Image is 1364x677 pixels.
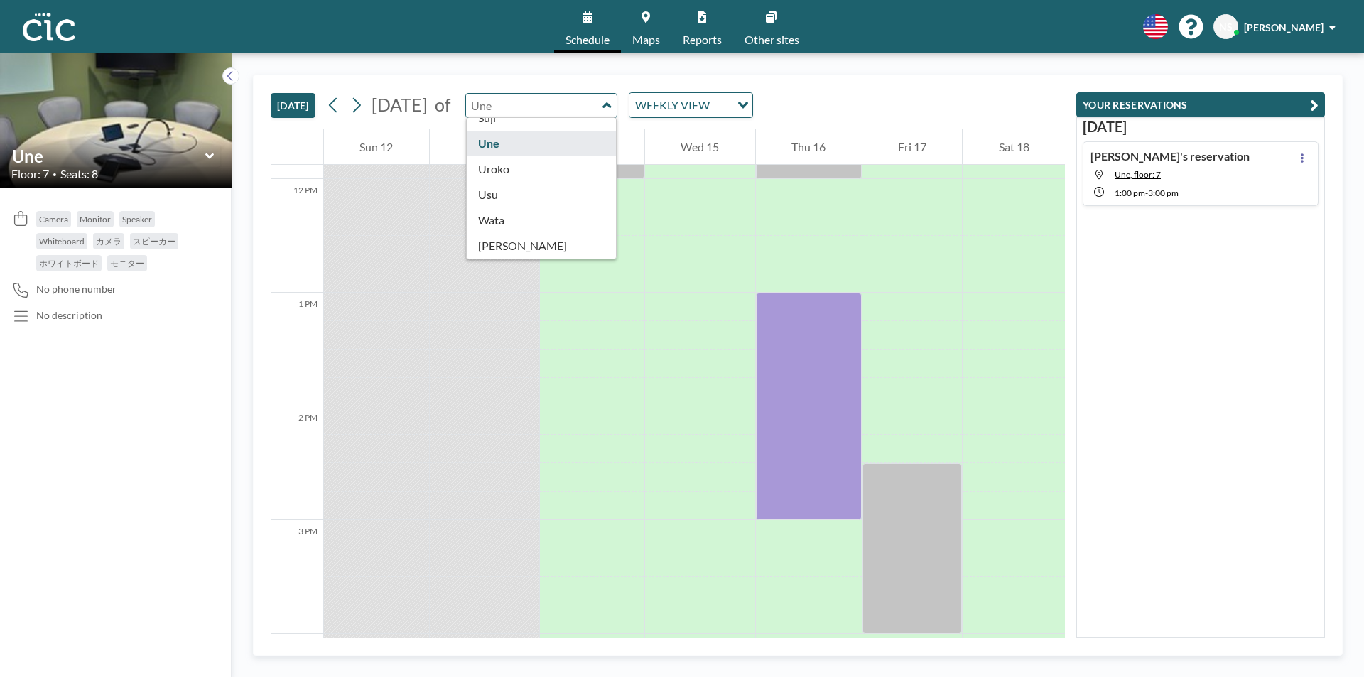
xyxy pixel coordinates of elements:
span: Une, floor: 7 [1115,169,1161,180]
span: WEEKLY VIEW [632,96,713,114]
div: Uroko [467,156,617,182]
div: Suji [467,105,617,131]
div: 1 PM [271,293,323,406]
div: 3 PM [271,520,323,634]
div: Wata [467,207,617,233]
span: Maps [632,34,660,45]
input: Une [466,94,602,117]
div: Sun 12 [324,129,429,165]
h4: [PERSON_NAME]'s reservation [1090,149,1250,163]
span: of [435,94,450,116]
div: Une [467,131,617,156]
span: Camera [39,214,68,224]
span: - [1145,188,1148,198]
span: Other sites [745,34,799,45]
span: Whiteboard [39,236,85,247]
span: モニター [110,258,144,269]
input: Une [12,146,205,166]
div: 2 PM [271,406,323,520]
span: Schedule [565,34,610,45]
span: Speaker [122,214,152,224]
button: [DATE] [271,93,315,118]
span: スピーカー [133,236,175,247]
div: 12 PM [271,179,323,293]
h3: [DATE] [1083,118,1319,136]
span: Seats: 8 [60,167,98,181]
span: Reports [683,34,722,45]
span: ホワイトボード [39,258,99,269]
span: Floor: 7 [11,167,49,181]
div: Wed 15 [645,129,755,165]
div: No description [36,309,102,322]
div: Thu 16 [756,129,862,165]
div: Fri 17 [862,129,963,165]
div: Mon 13 [430,129,540,165]
span: No phone number [36,283,117,296]
span: NS [1219,21,1233,33]
span: • [53,170,57,179]
div: Search for option [629,93,752,117]
button: YOUR RESERVATIONS [1076,92,1325,117]
div: Sat 18 [963,129,1065,165]
span: カメラ [96,236,121,247]
img: organization-logo [23,13,75,41]
div: [PERSON_NAME] [467,233,617,259]
span: 1:00 PM [1115,188,1145,198]
div: Usu [467,182,617,207]
span: [DATE] [372,94,428,115]
input: Search for option [714,96,729,114]
span: [PERSON_NAME] [1244,21,1324,33]
span: Monitor [80,214,111,224]
span: 3:00 PM [1148,188,1179,198]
